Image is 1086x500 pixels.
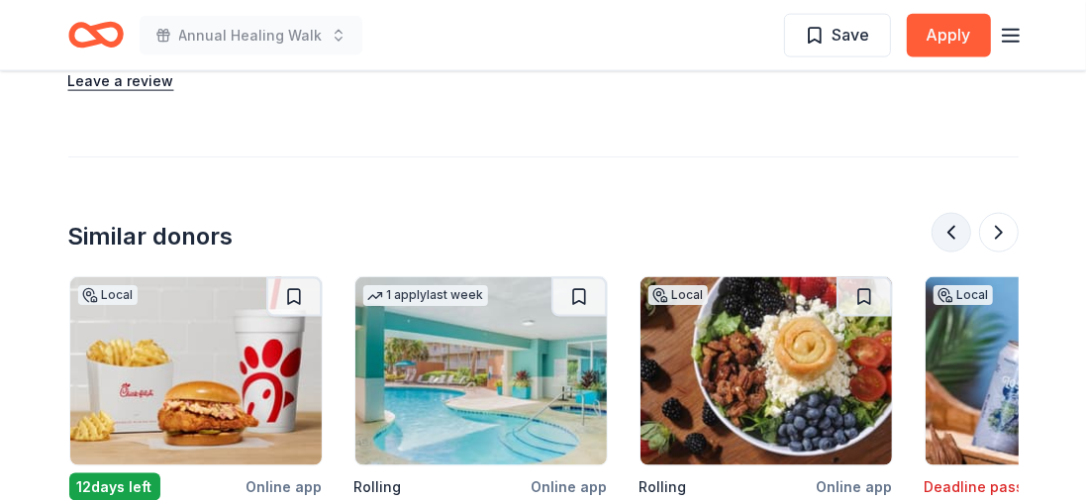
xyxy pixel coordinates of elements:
[532,474,608,499] div: Online app
[68,12,124,58] a: Home
[355,277,607,465] img: Image for Innisfree Hotels
[817,474,893,499] div: Online app
[354,475,402,499] div: Rolling
[833,22,870,48] span: Save
[934,285,993,305] div: Local
[363,285,488,306] div: 1 apply last week
[68,221,234,252] div: Similar donors
[907,14,991,57] button: Apply
[247,474,323,499] div: Online app
[78,285,138,305] div: Local
[70,277,322,465] img: Image for Chick-fil-A (Hoover)
[68,69,174,93] button: Leave a review
[640,475,687,499] div: Rolling
[140,16,362,55] button: Annual Healing Walk
[641,277,892,465] img: Image for Urban Cookhouse
[648,285,708,305] div: Local
[179,24,323,48] span: Annual Healing Walk
[925,475,1042,499] div: Deadline passed
[784,14,891,57] button: Save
